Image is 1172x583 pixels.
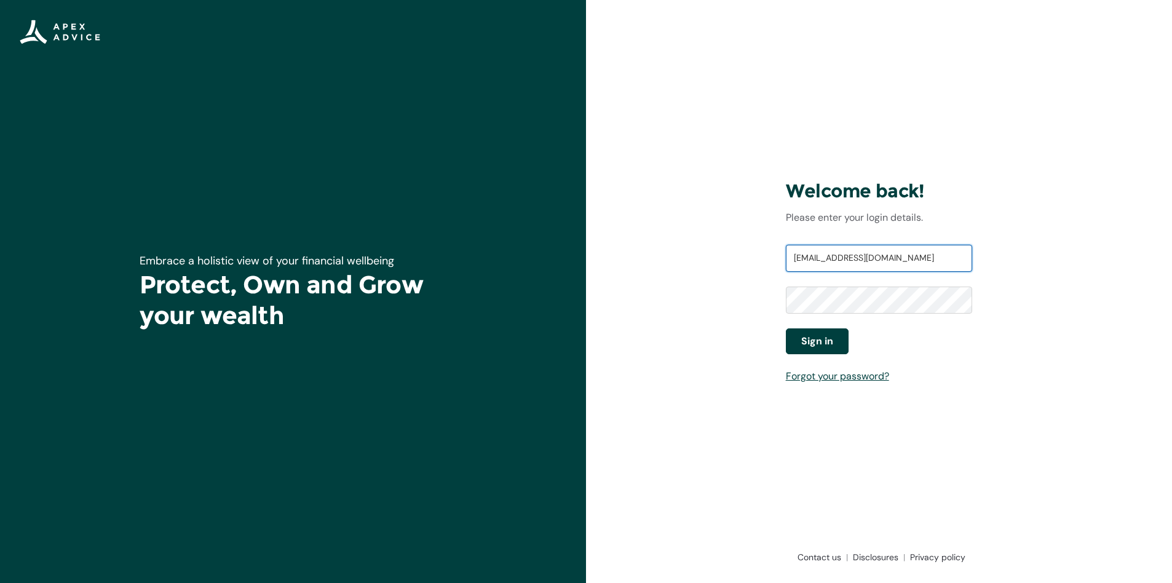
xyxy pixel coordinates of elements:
[786,370,889,383] a: Forgot your password?
[786,328,849,354] button: Sign in
[793,551,848,563] a: Contact us
[140,253,394,268] span: Embrace a holistic view of your financial wellbeing
[801,334,833,349] span: Sign in
[848,551,905,563] a: Disclosures
[905,551,965,563] a: Privacy policy
[140,269,447,331] h1: Protect, Own and Grow your wealth
[20,20,100,44] img: Apex Advice Group
[786,245,973,272] input: Username
[786,210,973,225] p: Please enter your login details.
[786,180,973,203] h3: Welcome back!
